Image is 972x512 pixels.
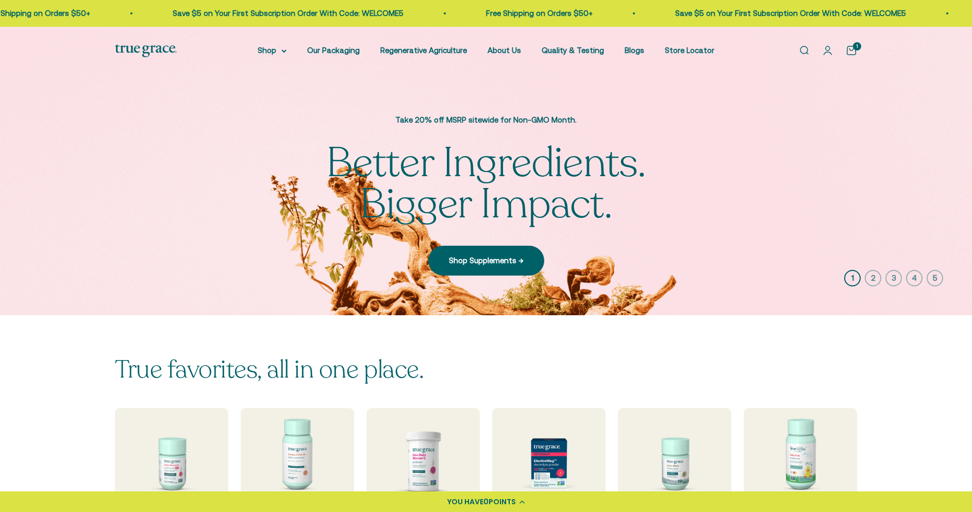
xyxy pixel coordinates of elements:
a: Blogs [625,46,644,55]
button: 1 [844,270,861,286]
button: 2 [865,270,881,286]
a: Our Packaging [307,46,360,55]
p: Save $5 on Your First Subscription Order With Code: WELCOME5 [582,7,813,20]
p: Save $5 on Your First Subscription Order With Code: WELCOME5 [80,7,311,20]
button: 4 [906,270,923,286]
span: POINTS [489,497,516,507]
p: Take 20% off MSRP sitewide for Non-GMO Month. [316,114,656,126]
button: 3 [885,270,902,286]
a: Quality & Testing [542,46,604,55]
a: About Us [488,46,521,55]
button: 5 [927,270,943,286]
a: Shop Supplements → [428,246,544,276]
a: Free Shipping on Orders $50+ [393,9,500,18]
split-lines: True favorites, all in one place. [115,353,424,386]
a: Regenerative Agriculture [380,46,467,55]
cart-count: 1 [853,42,861,50]
summary: Shop [258,44,287,57]
a: Store Locator [665,46,714,55]
span: 0 [483,497,489,507]
split-lines: Better Ingredients. Bigger Impact. [326,135,646,232]
span: YOU HAVE [447,497,483,507]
